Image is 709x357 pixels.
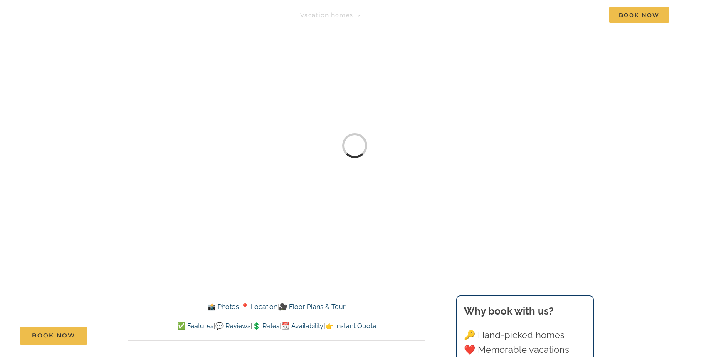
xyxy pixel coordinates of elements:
span: Deals & More [448,12,491,18]
span: About [518,12,538,18]
a: About [518,7,546,23]
a: Deals & More [448,7,499,23]
a: Book Now [20,327,87,345]
div: Loading... [339,130,370,161]
a: ✅ Features [177,322,214,330]
a: 📸 Photos [208,303,239,311]
a: Contact [564,7,590,23]
a: Vacation homes [300,7,361,23]
a: 📍 Location [241,303,277,311]
a: 📆 Availability [281,322,324,330]
span: Vacation homes [300,12,353,18]
span: Book Now [609,7,669,23]
p: | | [128,302,425,312]
a: 🎥 Floor Plans & Tour [279,303,346,311]
span: Contact [564,12,590,18]
span: Book Now [32,332,75,339]
a: 💲 Rates [252,322,279,330]
img: Branson Family Retreats Logo [40,9,181,27]
a: 👉 Instant Quote [325,322,376,330]
span: Things to do [380,12,421,18]
a: Things to do [380,7,429,23]
h3: Why book with us? [464,304,585,319]
a: 💬 Reviews [215,322,251,330]
p: | | | | [128,321,425,332]
nav: Main Menu [300,7,669,23]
